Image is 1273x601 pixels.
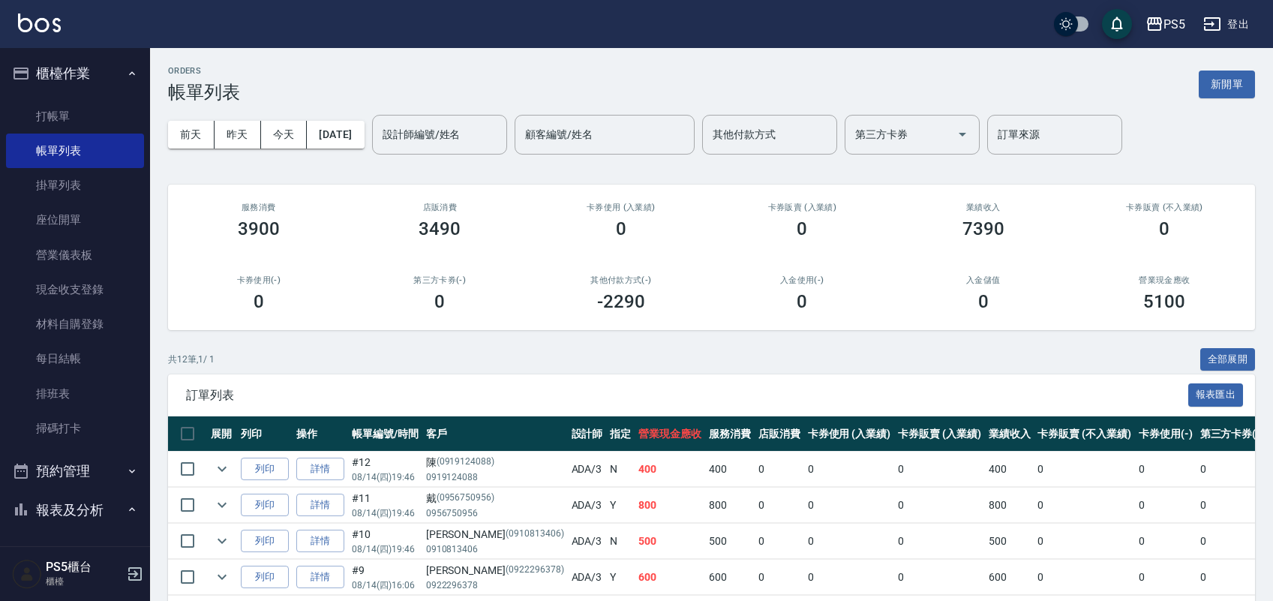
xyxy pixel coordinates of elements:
[1135,488,1196,523] td: 0
[426,578,564,592] p: 0922296378
[348,416,422,452] th: 帳單編號/時間
[1196,488,1268,523] td: 0
[168,121,215,149] button: 前天
[705,488,755,523] td: 800
[6,272,144,307] a: 現金收支登錄
[348,524,422,559] td: #10
[985,524,1034,559] td: 500
[985,416,1034,452] th: 業績收入
[804,560,895,595] td: 0
[211,530,233,552] button: expand row
[6,452,144,491] button: 預約管理
[1163,15,1185,34] div: PS5
[241,566,289,589] button: 列印
[168,353,215,366] p: 共 12 筆, 1 / 1
[1135,452,1196,487] td: 0
[307,121,364,149] button: [DATE]
[606,524,635,559] td: N
[635,416,705,452] th: 營業現金應收
[46,560,122,575] h5: PS5櫃台
[426,491,564,506] div: 戴
[254,291,264,312] h3: 0
[894,488,985,523] td: 0
[635,452,705,487] td: 400
[238,218,280,239] h3: 3900
[1135,416,1196,452] th: 卡券使用(-)
[207,416,237,452] th: 展開
[1034,524,1134,559] td: 0
[985,560,1034,595] td: 600
[6,99,144,134] a: 打帳單
[352,542,419,556] p: 08/14 (四) 19:46
[6,535,144,569] a: 報表目錄
[426,542,564,556] p: 0910813406
[6,203,144,237] a: 座位開單
[1092,275,1238,285] h2: 營業現金應收
[730,203,875,212] h2: 卡券販賣 (入業績)
[6,134,144,168] a: 帳單列表
[368,203,513,212] h2: 店販消費
[1188,383,1244,407] button: 報表匯出
[1092,203,1238,212] h2: 卡券販賣 (不入業績)
[1197,11,1255,38] button: 登出
[568,416,607,452] th: 設計師
[548,275,694,285] h2: 其他付款方式(-)
[911,275,1056,285] h2: 入金儲值
[1034,488,1134,523] td: 0
[635,560,705,595] td: 600
[548,203,694,212] h2: 卡券使用 (入業績)
[568,452,607,487] td: ADA /3
[1196,524,1268,559] td: 0
[804,524,895,559] td: 0
[911,203,1056,212] h2: 業績收入
[168,82,240,103] h3: 帳單列表
[186,275,332,285] h2: 卡券使用(-)
[437,455,495,470] p: (0919124088)
[950,122,974,146] button: Open
[1196,416,1268,452] th: 第三方卡券(-)
[1139,9,1191,40] button: PS5
[894,416,985,452] th: 卡券販賣 (入業績)
[12,559,42,589] img: Person
[211,566,233,588] button: expand row
[1199,71,1255,98] button: 新開單
[241,494,289,517] button: 列印
[215,121,261,149] button: 昨天
[606,452,635,487] td: N
[352,470,419,484] p: 08/14 (四) 19:46
[804,452,895,487] td: 0
[730,275,875,285] h2: 入金使用(-)
[6,54,144,93] button: 櫃檯作業
[506,527,564,542] p: (0910813406)
[419,218,461,239] h3: 3490
[705,524,755,559] td: 500
[6,377,144,411] a: 排班表
[1034,452,1134,487] td: 0
[635,524,705,559] td: 500
[755,488,804,523] td: 0
[804,416,895,452] th: 卡券使用 (入業績)
[1135,524,1196,559] td: 0
[985,488,1034,523] td: 800
[1199,77,1255,91] a: 新開單
[962,218,1004,239] h3: 7390
[1034,560,1134,595] td: 0
[6,411,144,446] a: 掃碼打卡
[6,307,144,341] a: 材料自購登錄
[211,458,233,480] button: expand row
[6,238,144,272] a: 營業儀表板
[616,218,626,239] h3: 0
[568,560,607,595] td: ADA /3
[296,494,344,517] a: 詳情
[635,488,705,523] td: 800
[237,416,293,452] th: 列印
[797,291,807,312] h3: 0
[1188,387,1244,401] a: 報表匯出
[422,416,568,452] th: 客戶
[1196,560,1268,595] td: 0
[46,575,122,588] p: 櫃檯
[1196,452,1268,487] td: 0
[1135,560,1196,595] td: 0
[894,524,985,559] td: 0
[755,452,804,487] td: 0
